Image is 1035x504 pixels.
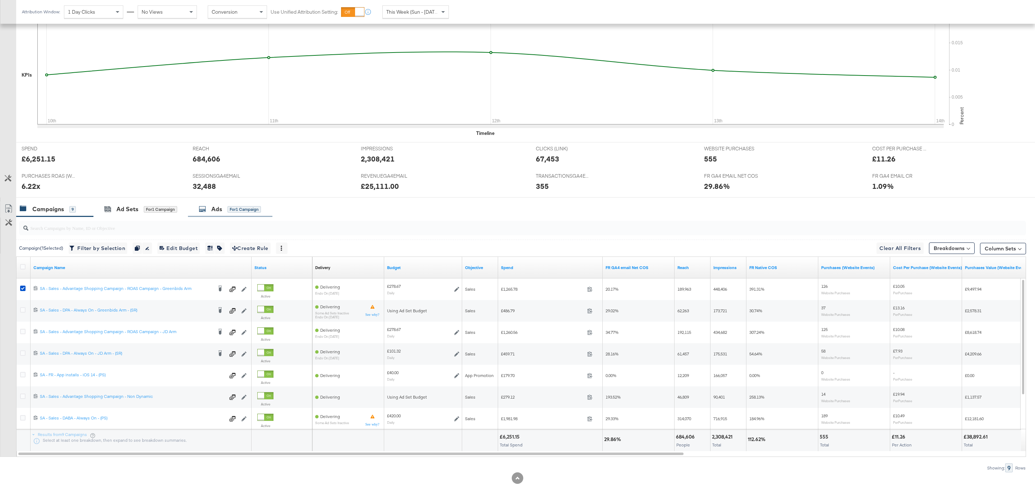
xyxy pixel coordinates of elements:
[821,377,850,381] sub: Website Purchases
[320,327,340,333] span: Delivering
[965,351,981,357] span: £4,209.66
[501,394,584,400] span: £279.12
[965,308,981,313] span: £2,578.31
[676,442,690,448] span: People
[22,181,40,191] div: 6.22x
[987,466,1005,471] div: Showing:
[748,436,768,443] div: 112.62%
[980,243,1026,254] button: Column Sets
[677,308,689,313] span: 62,263
[713,286,727,292] span: 448,406
[476,130,494,137] div: Timeline
[893,327,905,332] span: £10.08
[361,181,399,191] div: £25,111.00
[387,348,401,354] div: £101.32
[749,416,764,421] span: 184.96%
[892,442,912,448] span: Per Action
[465,330,475,335] span: Sales
[501,308,584,313] span: £486.79
[40,372,225,379] a: SA - FR - App installs - iOS 14 - (PS)
[257,337,273,342] label: Active
[40,329,212,336] a: SA - Sales - Advantage Shopping Campaign - ROAS Campaign - JD Arm
[704,173,758,180] span: FR GA4 EMAIL NET COS
[387,327,401,332] div: £278.67
[271,9,338,15] label: Use Unified Attribution Setting:
[749,265,815,271] a: FR Native COS
[713,394,725,400] span: 90,401
[820,433,831,440] div: 555
[893,399,912,403] sub: Per Purchase
[387,420,395,424] sub: Daily
[604,436,623,443] div: 29.86%
[315,265,330,271] div: Delivery
[606,265,672,271] a: FR GA4 Net COS
[71,244,125,253] span: Filter by Selection
[40,307,212,314] a: SA - Sales - DPA - Always On - Greenbids Arm - (SR)
[142,9,163,15] span: No Views
[606,416,618,421] span: 29.33%
[501,265,600,271] a: The total amount spent to date.
[320,394,340,400] span: Delivering
[893,391,905,397] span: £19.94
[893,377,912,381] sub: Per Purchase
[465,286,475,292] span: Sales
[386,9,440,15] span: This Week (Sun - [DATE])
[713,308,727,313] span: 173,721
[315,421,349,425] sub: Some Ad Sets Inactive
[893,334,912,338] sub: Per Purchase
[676,433,697,440] div: 684,606
[22,72,32,78] div: KPIs
[749,286,764,292] span: 391.31%
[40,372,225,378] div: SA - FR - App installs - iOS 14 - (PS)
[821,391,825,397] span: 14
[713,416,727,421] span: 716,915
[821,420,850,424] sub: Website Purchases
[821,305,825,310] span: 37
[465,373,494,378] span: App Promotion
[28,218,931,232] input: Search Campaigns by Name, ID or Objective
[1005,463,1013,472] div: 9
[361,154,395,164] div: 2,308,421
[315,315,349,319] sub: ends on [DATE]
[713,373,727,378] span: 166,057
[536,173,590,180] span: TRANSACTIONSGA4EMAIL
[69,206,76,213] div: 9
[387,308,459,314] div: Using Ad Set Budget
[387,377,395,381] sub: Daily
[501,286,584,292] span: £1,265.78
[893,265,962,271] a: The average cost for each purchase tracked by your Custom Audience pixel on your website after pe...
[22,173,75,180] span: PURCHASES ROAS (WEBSITE EVENTS)
[40,350,212,356] div: SA - Sales - DPA - Always On - JD Arm - (SR)
[536,154,559,164] div: 67,453
[211,205,222,213] div: Ads
[964,442,973,448] span: Total
[965,394,981,400] span: £1,137.57
[22,145,75,152] span: SPEND
[315,335,340,339] sub: ends on [DATE]
[677,286,691,292] span: 189,963
[893,305,905,310] span: £13.16
[320,304,340,309] span: Delivering
[254,265,309,271] a: Shows the current state of your Ad Campaign.
[713,351,727,357] span: 175,531
[157,242,200,254] button: Edit Budget
[465,416,475,421] span: Sales
[387,283,401,289] div: £278.67
[965,373,974,378] span: £0.00
[893,348,902,354] span: £7.93
[40,286,212,291] div: SA - Sales - Advantage Shopping Campaign - ROAS Campaign - Greenbids Arm
[536,145,590,152] span: CLICKS (LINK)
[879,244,921,253] span: Clear All Filters
[501,416,584,421] span: £1,981.98
[193,181,216,191] div: 32,488
[958,107,965,124] text: Percent
[893,283,905,289] span: £10.05
[387,334,395,338] sub: Daily
[320,373,340,378] span: Delivering
[821,265,887,271] a: The number of times a purchase was made tracked by your Custom Audience pixel on your website aft...
[227,206,261,213] div: for 1 Campaign
[160,244,198,253] span: Edit Budget
[965,416,984,421] span: £12,181.60
[212,9,238,15] span: Conversion
[749,373,760,378] span: 0.00%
